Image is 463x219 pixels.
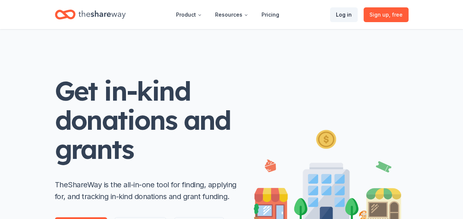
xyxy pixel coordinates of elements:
[170,6,285,23] nav: Main
[330,7,358,22] a: Log in
[55,179,239,202] p: TheShareWay is the all-in-one tool for finding, applying for, and tracking in-kind donations and ...
[364,7,408,22] a: Sign up, free
[55,76,239,164] h1: Get in-kind donations and grants
[369,10,403,19] span: Sign up
[209,7,254,22] button: Resources
[256,7,285,22] a: Pricing
[55,6,126,23] a: Home
[170,7,208,22] button: Product
[389,11,403,18] span: , free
